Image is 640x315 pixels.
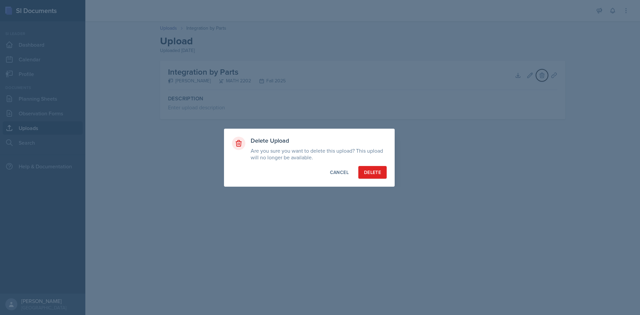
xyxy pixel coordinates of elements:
[251,147,387,161] p: Are you sure you want to delete this upload? This upload will no longer be available.
[324,166,354,179] button: Cancel
[364,169,381,176] div: Delete
[251,137,387,145] h3: Delete Upload
[358,166,387,179] button: Delete
[330,169,349,176] div: Cancel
